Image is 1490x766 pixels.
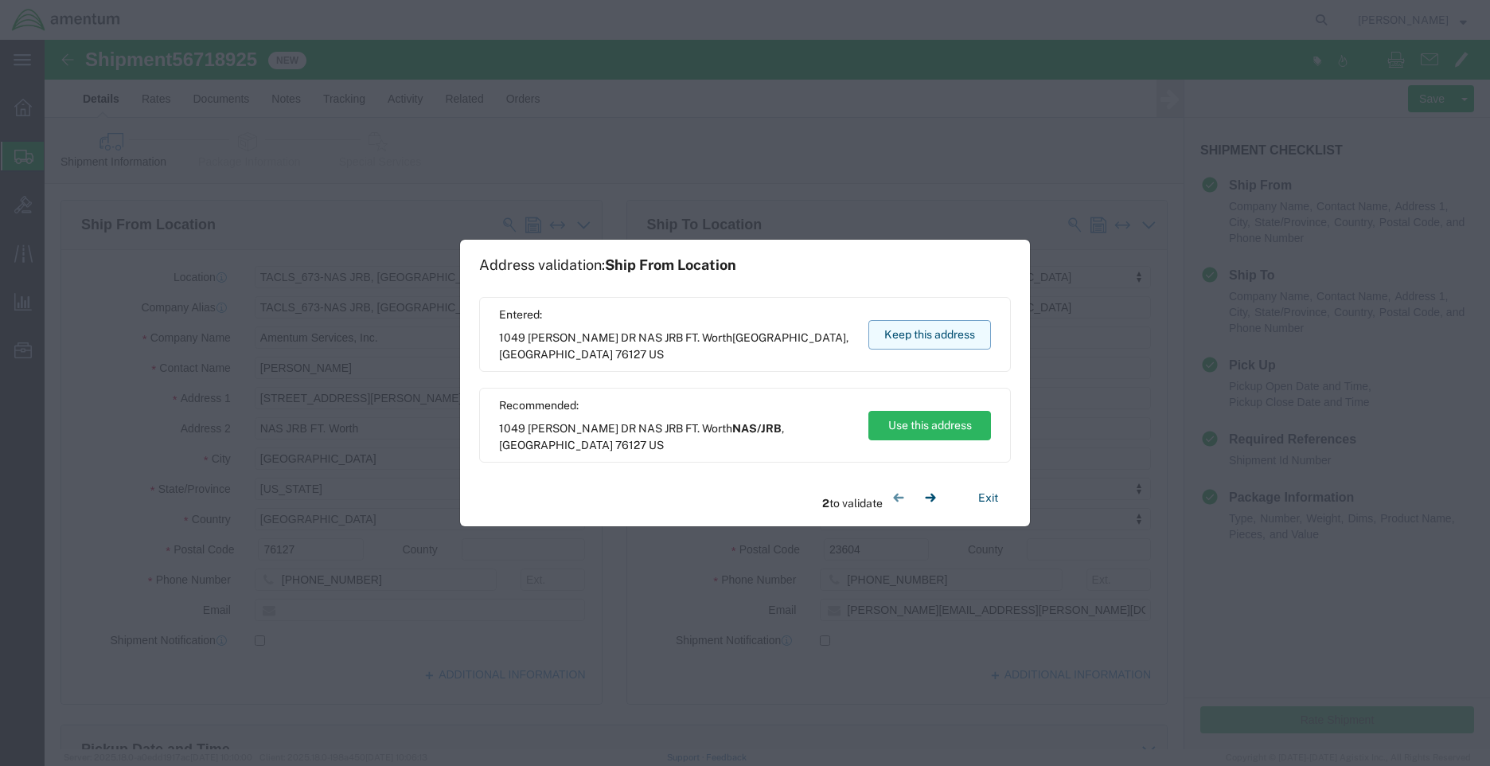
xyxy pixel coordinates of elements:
[732,422,782,435] span: NAS/JRB
[649,348,664,361] span: US
[499,397,853,414] span: Recommended:
[499,439,613,451] span: [GEOGRAPHIC_DATA]
[479,256,736,274] h1: Address validation:
[732,331,846,344] span: [GEOGRAPHIC_DATA]
[868,320,991,350] button: Keep this address
[868,411,991,440] button: Use this address
[499,420,853,454] span: 1049 [PERSON_NAME] DR NAS JRB FT. Worth ,
[605,256,736,273] span: Ship From Location
[499,348,613,361] span: [GEOGRAPHIC_DATA]
[615,348,646,361] span: 76127
[499,307,853,323] span: Entered:
[822,497,829,510] span: 2
[499,330,853,363] span: 1049 [PERSON_NAME] DR NAS JRB FT. Worth ,
[649,439,664,451] span: US
[822,482,946,514] div: to validate
[615,439,646,451] span: 76127
[965,484,1011,512] button: Exit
